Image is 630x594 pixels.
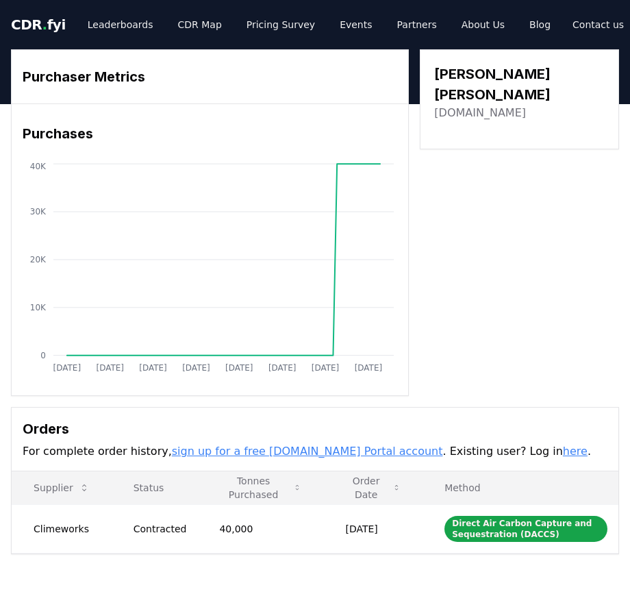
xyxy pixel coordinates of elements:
[197,504,323,553] td: 40,000
[334,474,412,502] button: Order Date
[563,445,588,458] a: here
[434,64,605,105] h3: [PERSON_NAME] [PERSON_NAME]
[386,12,448,37] a: Partners
[225,363,253,373] tspan: [DATE]
[123,481,187,495] p: Status
[208,474,312,502] button: Tonnes Purchased
[23,474,101,502] button: Supplier
[30,303,47,312] tspan: 10K
[182,363,210,373] tspan: [DATE]
[30,255,47,264] tspan: 20K
[23,443,607,460] p: For complete order history, . Existing user? Log in .
[11,16,66,33] span: CDR fyi
[329,12,383,37] a: Events
[323,504,423,553] td: [DATE]
[433,481,607,495] p: Method
[42,16,47,33] span: .
[444,516,607,542] div: Direct Air Carbon Capture and Sequestration (DACCS)
[518,12,562,37] a: Blog
[11,15,66,34] a: CDR.fyi
[77,12,562,37] nav: Main
[355,363,382,373] tspan: [DATE]
[172,445,443,458] a: sign up for a free [DOMAIN_NAME] Portal account
[30,207,47,216] tspan: 30K
[268,363,296,373] tspan: [DATE]
[167,12,233,37] a: CDR Map
[97,363,124,373] tspan: [DATE]
[134,522,187,536] div: Contracted
[23,66,397,87] h3: Purchaser Metrics
[12,504,112,553] td: Climeworks
[23,419,607,439] h3: Orders
[23,123,397,144] h3: Purchases
[139,363,166,373] tspan: [DATE]
[451,12,516,37] a: About Us
[434,105,526,121] a: [DOMAIN_NAME]
[30,162,47,171] tspan: 40K
[236,12,326,37] a: Pricing Survey
[40,351,46,360] tspan: 0
[312,363,339,373] tspan: [DATE]
[77,12,164,37] a: Leaderboards
[53,363,81,373] tspan: [DATE]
